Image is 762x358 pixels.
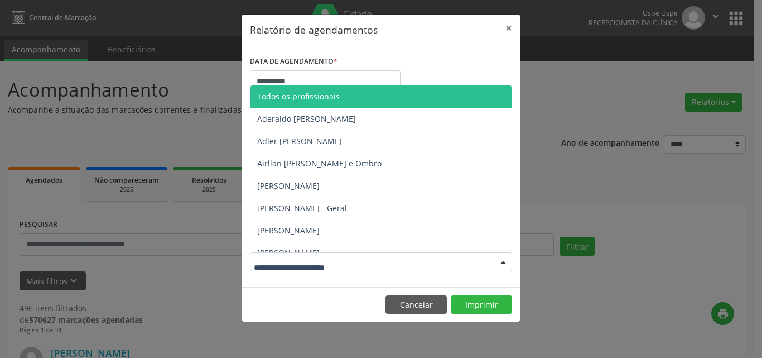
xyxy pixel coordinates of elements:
[257,158,382,169] span: Airllan [PERSON_NAME] e Ombro
[250,22,378,37] h5: Relatório de agendamentos
[498,15,520,42] button: Close
[250,53,337,70] label: DATA DE AGENDAMENTO
[257,203,347,213] span: [PERSON_NAME] - Geral
[257,180,320,191] span: [PERSON_NAME]
[257,91,340,102] span: Todos os profissionais
[257,247,320,258] span: [PERSON_NAME]
[257,113,356,124] span: Aderaldo [PERSON_NAME]
[257,136,342,146] span: Adler [PERSON_NAME]
[385,295,447,314] button: Cancelar
[257,225,320,236] span: [PERSON_NAME]
[451,295,512,314] button: Imprimir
